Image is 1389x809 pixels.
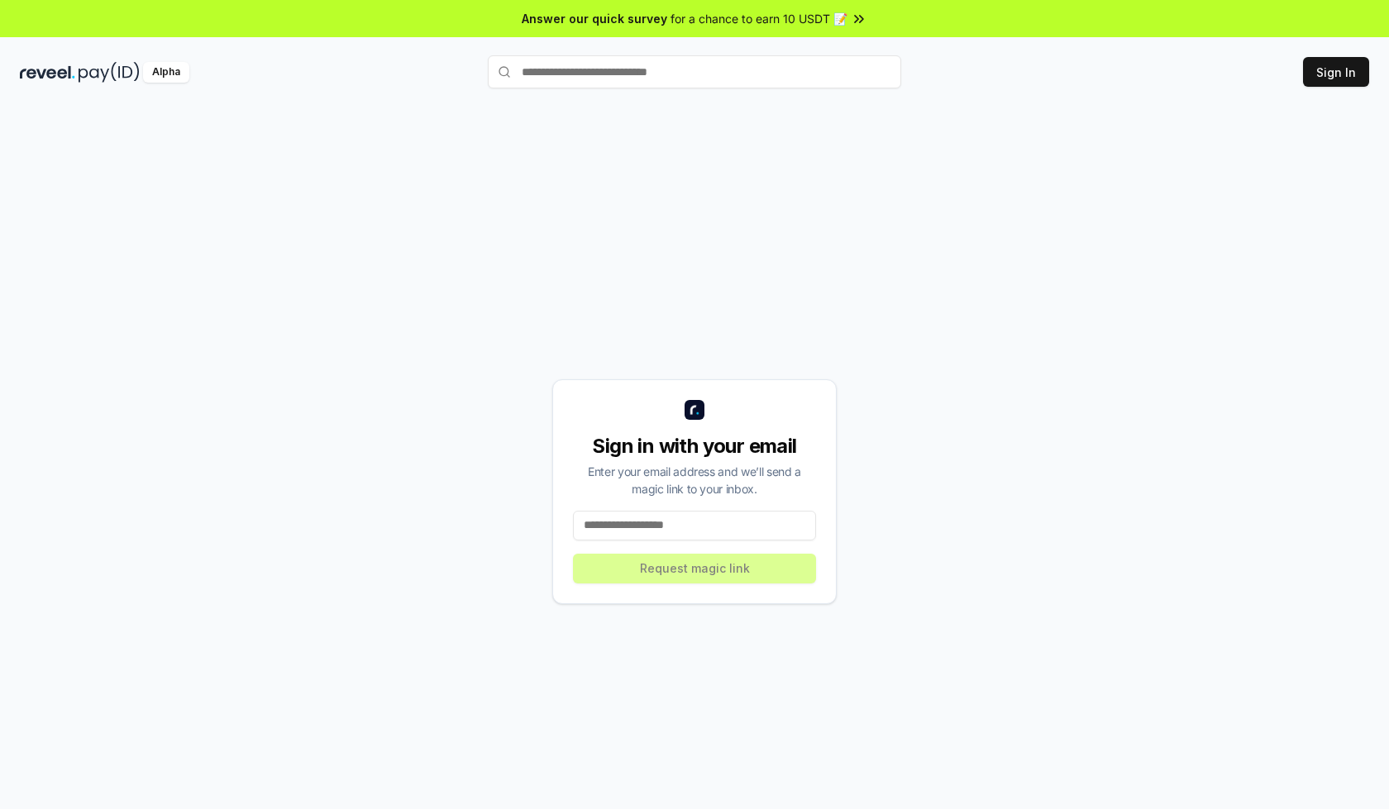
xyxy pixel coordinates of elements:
[573,433,816,459] div: Sign in with your email
[1303,57,1369,87] button: Sign In
[79,62,140,83] img: pay_id
[671,10,847,27] span: for a chance to earn 10 USDT 📝
[522,10,667,27] span: Answer our quick survey
[143,62,189,83] div: Alpha
[573,463,816,497] div: Enter your email address and we’ll send a magic link to your inbox.
[685,400,704,420] img: logo_small
[20,62,75,83] img: reveel_dark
